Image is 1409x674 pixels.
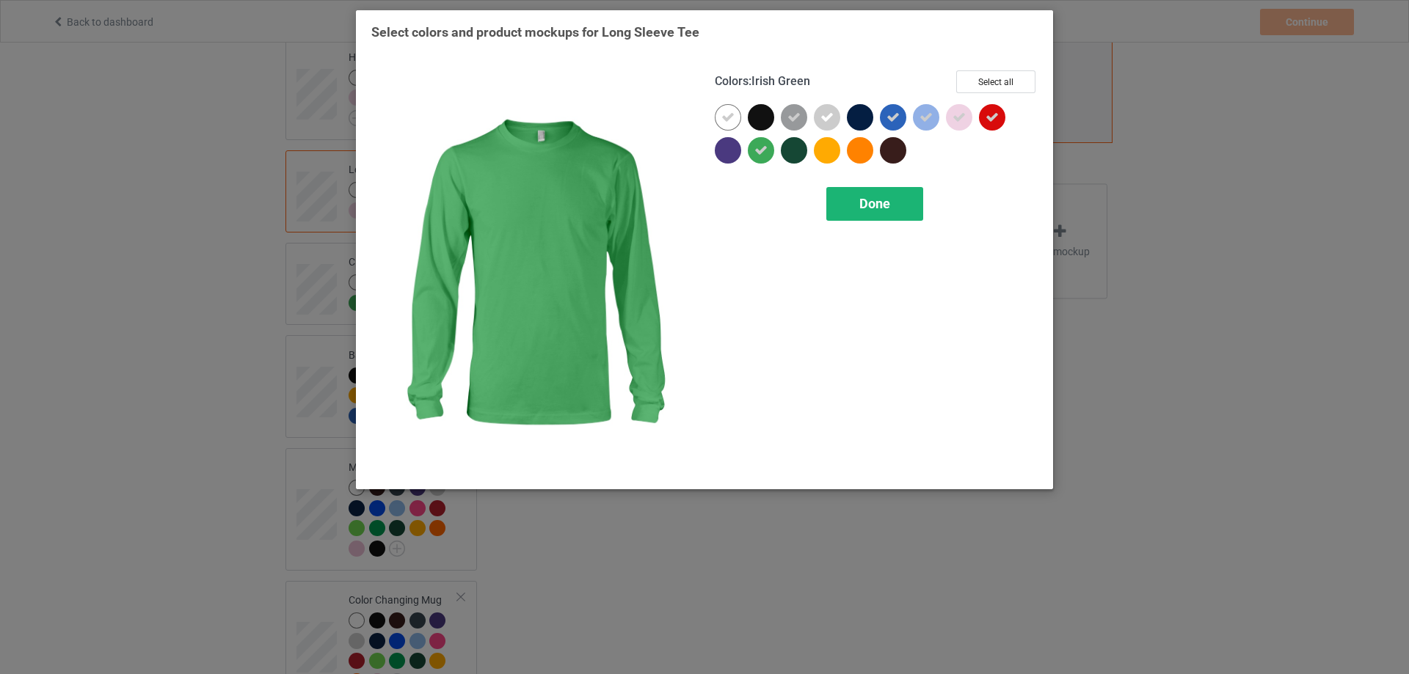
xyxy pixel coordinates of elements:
[371,24,699,40] span: Select colors and product mockups for Long Sleeve Tee
[956,70,1035,93] button: Select all
[371,70,694,474] img: regular.jpg
[715,74,810,89] h4: :
[859,196,890,211] span: Done
[715,74,749,88] span: Colors
[751,74,810,88] span: Irish Green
